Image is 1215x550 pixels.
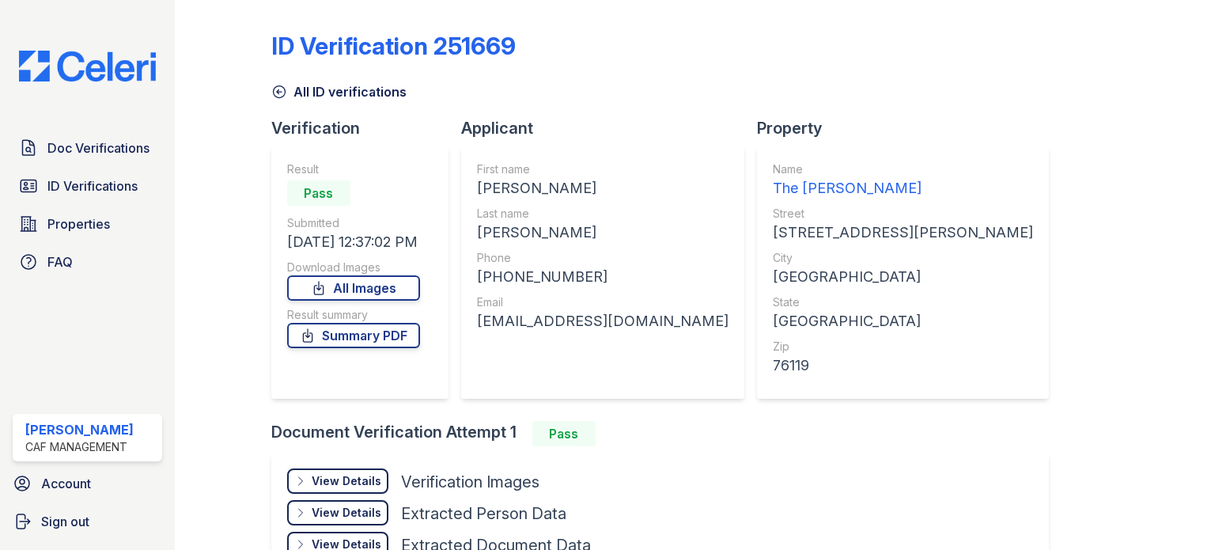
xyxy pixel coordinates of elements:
div: [PHONE_NUMBER] [477,266,729,288]
div: Email [477,294,729,310]
div: CAF Management [25,439,134,455]
div: View Details [312,505,381,521]
div: Result summary [287,307,420,323]
div: The [PERSON_NAME] [773,177,1033,199]
span: Sign out [41,512,89,531]
div: [STREET_ADDRESS][PERSON_NAME] [773,222,1033,244]
div: Zip [773,339,1033,355]
div: Pass [287,180,350,206]
div: State [773,294,1033,310]
a: All ID verifications [271,82,407,101]
div: Download Images [287,260,420,275]
a: Summary PDF [287,323,420,348]
div: Pass [532,421,596,446]
div: Applicant [461,117,757,139]
div: City [773,250,1033,266]
div: View Details [312,473,381,489]
div: Street [773,206,1033,222]
div: [EMAIL_ADDRESS][DOMAIN_NAME] [477,310,729,332]
span: Properties [47,214,110,233]
a: Properties [13,208,162,240]
div: Result [287,161,420,177]
span: FAQ [47,252,73,271]
img: CE_Logo_Blue-a8612792a0a2168367f1c8372b55b34899dd931a85d93a1a3d3e32e68fde9ad4.png [6,51,168,82]
a: Name The [PERSON_NAME] [773,161,1033,199]
div: [DATE] 12:37:02 PM [287,231,420,253]
div: Phone [477,250,729,266]
div: Submitted [287,215,420,231]
div: Property [757,117,1062,139]
a: ID Verifications [13,170,162,202]
div: [GEOGRAPHIC_DATA] [773,310,1033,332]
div: [PERSON_NAME] [477,177,729,199]
div: ID Verification 251669 [271,32,516,60]
a: Doc Verifications [13,132,162,164]
div: 76119 [773,355,1033,377]
div: [PERSON_NAME] [25,420,134,439]
span: Account [41,474,91,493]
span: Doc Verifications [47,138,150,157]
div: Extracted Person Data [401,503,566,525]
div: Document Verification Attempt 1 [271,421,1062,446]
a: Sign out [6,506,168,537]
div: [GEOGRAPHIC_DATA] [773,266,1033,288]
div: [PERSON_NAME] [477,222,729,244]
a: Account [6,468,168,499]
div: Name [773,161,1033,177]
div: Verification [271,117,461,139]
div: Verification Images [401,471,539,493]
div: First name [477,161,729,177]
a: FAQ [13,246,162,278]
div: Last name [477,206,729,222]
span: ID Verifications [47,176,138,195]
a: All Images [287,275,420,301]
